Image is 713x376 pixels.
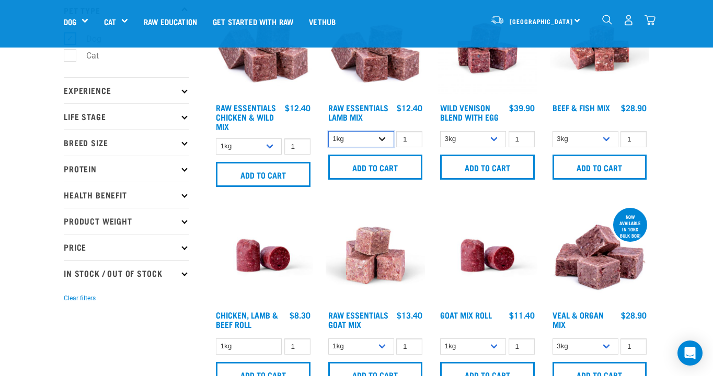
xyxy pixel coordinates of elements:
div: Open Intercom Messenger [677,340,703,366]
img: Raw Essentials Chicken Lamb Beef Bulk Minced Raw Dog Food Roll Unwrapped [213,206,313,305]
a: Vethub [301,1,343,42]
input: Add to cart [328,155,423,180]
input: Add to cart [553,155,647,180]
p: Protein [64,156,189,182]
a: Get started with Raw [205,1,301,42]
input: 1 [284,138,310,155]
p: Breed Size [64,130,189,156]
img: user.png [623,15,634,26]
p: Life Stage [64,103,189,130]
img: Goat M Ix 38448 [326,206,425,305]
input: 1 [396,338,422,355]
div: now available in 10kg bulk box! [613,209,647,243]
div: $12.40 [285,103,310,112]
input: 1 [509,338,535,355]
div: $11.40 [509,310,535,320]
div: $28.90 [621,310,647,320]
a: Chicken, Lamb & Beef Roll [216,312,278,326]
a: Dog [64,16,76,28]
img: home-icon@2x.png [645,15,655,26]
input: 1 [620,131,647,147]
a: Raw Essentials Goat Mix [328,312,388,326]
input: Add to cart [216,162,310,187]
p: In Stock / Out Of Stock [64,260,189,286]
p: Price [64,234,189,260]
input: Add to cart [440,155,535,180]
a: Beef & Fish Mix [553,105,610,110]
a: Raw Essentials Chicken & Wild Mix [216,105,276,128]
a: Cat [104,16,116,28]
p: Experience [64,77,189,103]
input: 1 [620,338,647,355]
div: $8.30 [290,310,310,320]
a: Goat Mix Roll [440,312,492,317]
input: 1 [396,131,422,147]
a: Raw Essentials Lamb Mix [328,105,388,119]
input: 1 [284,338,310,355]
div: $12.40 [397,103,422,112]
img: home-icon-1@2x.png [602,15,612,25]
img: Raw Essentials Chicken Lamb Beef Bulk Minced Raw Dog Food Roll Unwrapped [438,206,537,305]
a: Veal & Organ Mix [553,312,604,326]
label: Cat [70,49,103,62]
a: Raw Education [136,1,205,42]
div: $39.90 [509,103,535,112]
button: Clear filters [64,293,96,303]
p: Product Weight [64,208,189,234]
span: [GEOGRAPHIC_DATA] [510,19,573,23]
div: $28.90 [621,103,647,112]
div: $13.40 [397,310,422,320]
input: 1 [509,131,535,147]
a: Wild Venison Blend with Egg [440,105,499,119]
p: Health Benefit [64,182,189,208]
img: van-moving.png [490,15,504,25]
img: 1158 Veal Organ Mix 01 [550,206,650,305]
